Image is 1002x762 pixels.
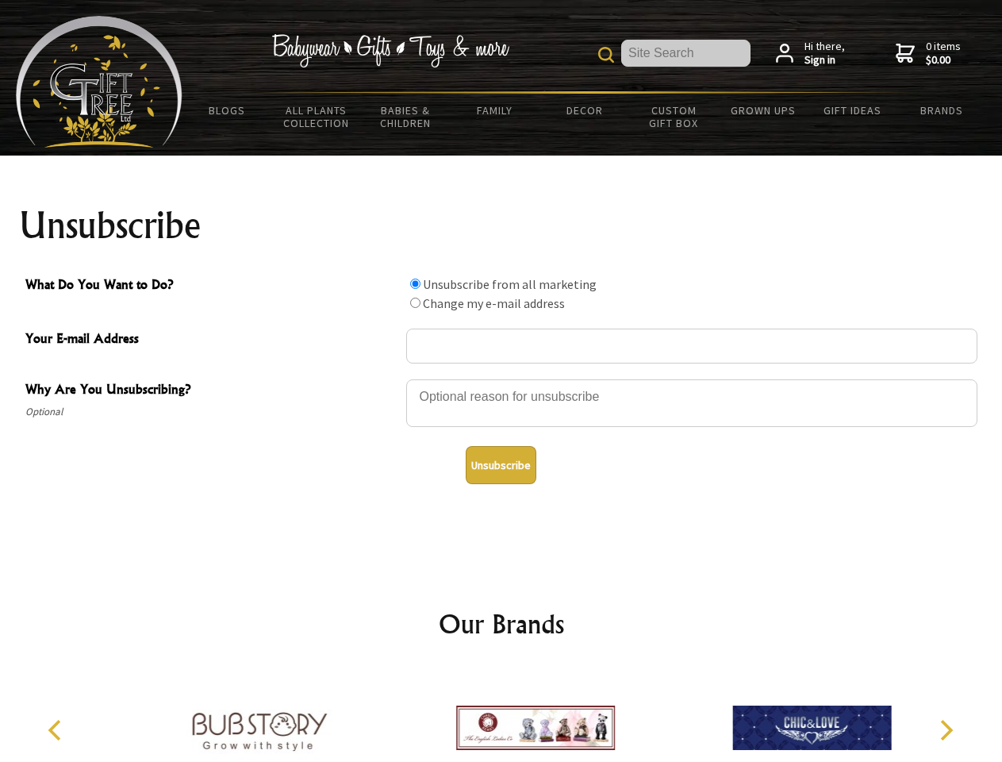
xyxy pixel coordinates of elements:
[272,94,362,140] a: All Plants Collection
[926,53,961,67] strong: $0.00
[928,713,963,748] button: Next
[25,329,398,352] span: Your E-mail Address
[25,402,398,421] span: Optional
[16,16,182,148] img: Babyware - Gifts - Toys and more...
[897,94,987,127] a: Brands
[40,713,75,748] button: Previous
[598,47,614,63] img: product search
[451,94,540,127] a: Family
[19,206,984,244] h1: Unsubscribe
[423,276,597,292] label: Unsubscribe from all marketing
[466,446,536,484] button: Unsubscribe
[25,379,398,402] span: Why Are You Unsubscribing?
[406,379,977,427] textarea: Why Are You Unsubscribing?
[621,40,751,67] input: Site Search
[32,605,971,643] h2: Our Brands
[25,275,398,298] span: What Do You Want to Do?
[804,40,845,67] span: Hi there,
[896,40,961,67] a: 0 items$0.00
[629,94,719,140] a: Custom Gift Box
[182,94,272,127] a: BLOGS
[926,39,961,67] span: 0 items
[539,94,629,127] a: Decor
[271,34,509,67] img: Babywear - Gifts - Toys & more
[410,298,420,308] input: What Do You Want to Do?
[361,94,451,140] a: Babies & Children
[423,295,565,311] label: Change my e-mail address
[718,94,808,127] a: Grown Ups
[410,279,420,289] input: What Do You Want to Do?
[776,40,845,67] a: Hi there,Sign in
[808,94,897,127] a: Gift Ideas
[804,53,845,67] strong: Sign in
[406,329,977,364] input: Your E-mail Address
